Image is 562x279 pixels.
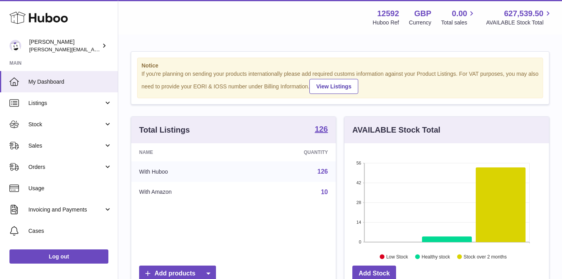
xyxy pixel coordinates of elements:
[441,19,476,26] span: Total sales
[386,254,408,259] text: Low Stock
[321,189,328,195] a: 10
[28,78,112,86] span: My Dashboard
[356,161,361,165] text: 56
[317,168,328,175] a: 126
[28,142,104,150] span: Sales
[9,40,21,52] img: alessandra@kiwivapor.com
[139,125,190,135] h3: Total Listings
[9,249,108,264] a: Log out
[452,8,467,19] span: 0.00
[243,143,336,161] th: Quantity
[441,8,476,26] a: 0.00 Total sales
[359,240,361,244] text: 0
[504,8,543,19] span: 627,539.50
[28,185,112,192] span: Usage
[352,125,440,135] h3: AVAILABLE Stock Total
[28,206,104,213] span: Invoicing and Payments
[28,121,104,128] span: Stock
[356,200,361,205] text: 28
[28,227,112,235] span: Cases
[486,8,553,26] a: 627,539.50 AVAILABLE Stock Total
[141,62,539,69] strong: Notice
[414,8,431,19] strong: GBP
[409,19,432,26] div: Currency
[463,254,506,259] text: Stock over 2 months
[377,8,399,19] strong: 12592
[315,125,328,133] strong: 126
[141,70,539,94] div: If you're planning on sending your products internationally please add required customs informati...
[422,254,450,259] text: Healthy stock
[29,38,100,53] div: [PERSON_NAME]
[486,19,553,26] span: AVAILABLE Stock Total
[131,143,243,161] th: Name
[131,161,243,182] td: With Huboo
[373,19,399,26] div: Huboo Ref
[28,163,104,171] span: Orders
[309,79,358,94] a: View Listings
[131,182,243,202] td: With Amazon
[356,220,361,225] text: 14
[356,180,361,185] text: 42
[29,46,158,52] span: [PERSON_NAME][EMAIL_ADDRESS][DOMAIN_NAME]
[315,125,328,135] a: 126
[28,99,104,107] span: Listings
